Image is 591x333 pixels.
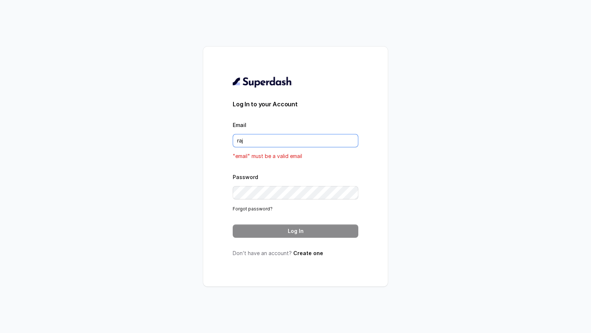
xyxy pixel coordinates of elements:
a: Forgot password? [233,206,273,212]
p: "email" must be a valid email [233,152,358,161]
img: light.svg [233,76,292,88]
a: Create one [293,250,323,256]
label: Password [233,174,258,180]
input: youremail@example.com [233,134,358,147]
label: Email [233,122,246,128]
button: Log In [233,224,358,238]
p: Don’t have an account? [233,250,358,257]
h3: Log In to your Account [233,100,358,109]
